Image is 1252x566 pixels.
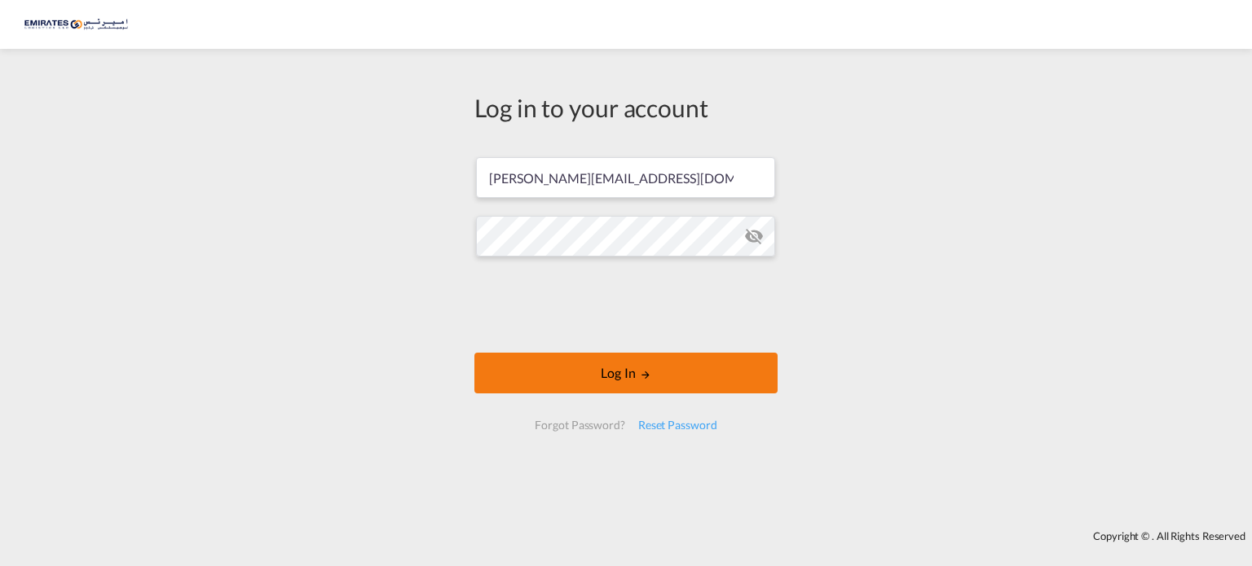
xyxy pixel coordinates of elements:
[474,353,778,393] button: LOGIN
[744,226,764,246] md-icon: icon-eye-off
[632,410,724,440] div: Reset Password
[24,7,134,43] img: c67187802a5a11ec94275b5db69a26e6.png
[476,157,775,198] input: Enter email/phone number
[474,90,778,125] div: Log in to your account
[528,410,631,440] div: Forgot Password?
[502,273,750,336] iframe: reCAPTCHA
